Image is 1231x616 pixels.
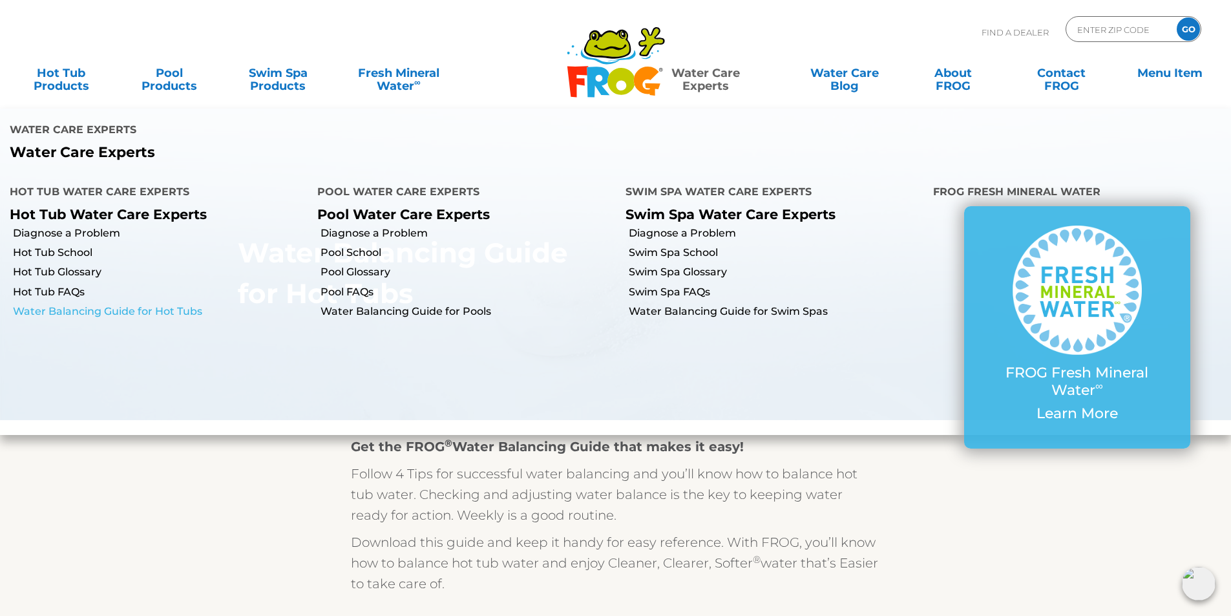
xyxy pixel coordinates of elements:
img: openIcon [1182,567,1215,600]
p: Water Care Experts [10,144,606,161]
h4: Swim Spa Water Care Experts [626,180,914,206]
input: GO [1177,17,1200,41]
a: Pool FAQs [321,285,615,299]
sup: ∞ [1095,379,1103,392]
a: Swim Spa Water Care Experts [626,206,836,222]
a: ContactFROG [1013,60,1110,86]
a: Swim SpaProducts [230,60,326,86]
a: Water CareExperts [627,60,784,86]
p: FROG Fresh Mineral Water [990,365,1164,399]
input: Zip Code Form [1076,20,1163,39]
a: Water Balancing Guide for Hot Tubs [13,304,308,319]
h4: Pool Water Care Experts [317,180,605,206]
a: Water CareBlog [796,60,892,86]
a: PoolProducts [121,60,218,86]
a: Pool Water Care Experts [317,206,490,222]
h4: FROG Fresh Mineral Water [933,180,1221,206]
a: Hot TubProducts [13,60,109,86]
sup: ∞ [414,77,421,87]
a: Hot Tub Water Care Experts [10,206,207,222]
a: Water Balancing Guide for Swim Spas [629,304,923,319]
h4: Water Care Experts [10,118,606,144]
a: Pool Glossary [321,265,615,279]
a: Hot Tub School [13,246,308,260]
p: Learn More [990,405,1164,422]
a: Hot Tub FAQs [13,285,308,299]
p: Find A Dealer [982,16,1049,48]
a: Diagnose a Problem [629,226,923,240]
a: Diagnose a Problem [321,226,615,240]
a: Swim Spa FAQs [629,285,923,299]
a: Swim Spa School [629,246,923,260]
a: Swim Spa Glossary [629,265,923,279]
a: AboutFROG [905,60,1001,86]
a: Fresh MineralWater∞ [339,60,459,86]
sup: ® [445,437,452,449]
sup: ® [753,553,761,566]
p: Follow 4 Tips for successful water balancing and you’ll know how to balance hot tub water. Checki... [351,463,881,526]
h4: Hot Tub Water Care Experts [10,180,298,206]
a: Menu Item [1122,60,1218,86]
a: Diagnose a Problem [13,226,308,240]
a: Water Balancing Guide for Pools [321,304,615,319]
a: Hot Tub Glossary [13,265,308,279]
a: Pool School [321,246,615,260]
p: Download this guide and keep it handy for easy reference. With FROG, you’ll know how to balance h... [351,532,881,594]
strong: Get the FROG Water Balancing Guide that makes it easy! [351,439,744,454]
a: FROG Fresh Mineral Water∞ Learn More [990,226,1164,429]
